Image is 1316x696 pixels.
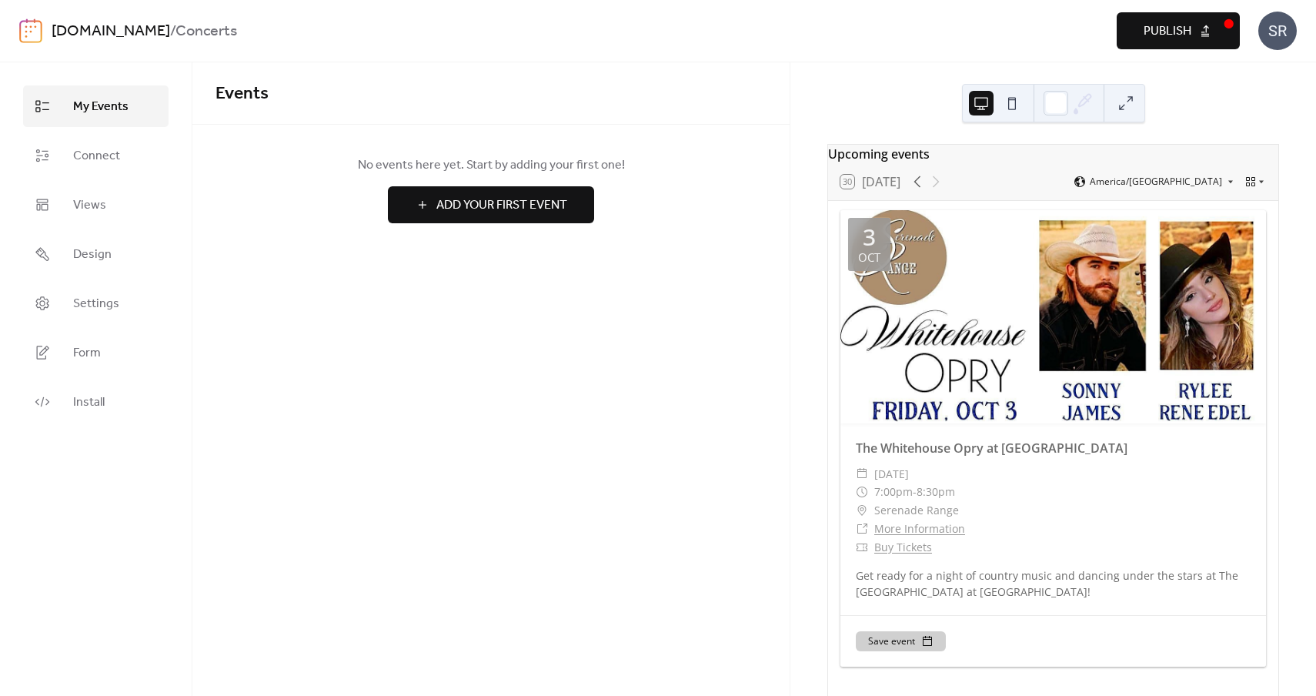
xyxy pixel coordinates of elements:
div: ​ [856,483,868,501]
span: [DATE] [874,465,909,484]
span: My Events [73,98,129,116]
a: Add Your First Event [215,186,767,223]
span: Install [73,393,105,412]
div: Oct [858,252,880,263]
span: Publish [1144,22,1191,41]
div: ​ [856,501,868,520]
a: More Information [874,521,965,536]
a: Design [23,233,169,275]
div: ​ [856,465,868,484]
span: No events here yet. Start by adding your first one! [215,156,767,175]
div: Get ready for a night of country music and dancing under the stars at The [GEOGRAPHIC_DATA] at [G... [840,567,1266,600]
a: Buy Tickets [874,540,932,554]
span: Add Your First Event [436,196,567,215]
div: ​ [856,520,868,538]
div: ​ [856,538,868,557]
span: - [913,483,917,501]
span: Events [215,77,269,111]
span: Settings [73,295,119,313]
span: Design [73,246,112,264]
div: 3 [863,226,876,249]
span: 7:00pm [874,483,913,501]
a: Connect [23,135,169,176]
button: Save event [856,631,946,651]
span: Form [73,344,101,363]
button: Publish [1117,12,1240,49]
b: Concerts [175,17,237,46]
a: Install [23,381,169,423]
span: America/[GEOGRAPHIC_DATA] [1090,177,1222,186]
a: Form [23,332,169,373]
a: [DOMAIN_NAME] [52,17,170,46]
span: Views [73,196,106,215]
a: My Events [23,85,169,127]
div: SR [1258,12,1297,50]
b: / [170,17,175,46]
img: logo [19,18,42,43]
div: Upcoming events [828,145,1278,163]
a: Settings [23,283,169,324]
a: Views [23,184,169,226]
span: Connect [73,147,120,166]
span: Serenade Range [874,501,959,520]
a: The Whitehouse Opry at [GEOGRAPHIC_DATA] [856,440,1127,457]
button: Add Your First Event [388,186,594,223]
span: 8:30pm [917,483,955,501]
